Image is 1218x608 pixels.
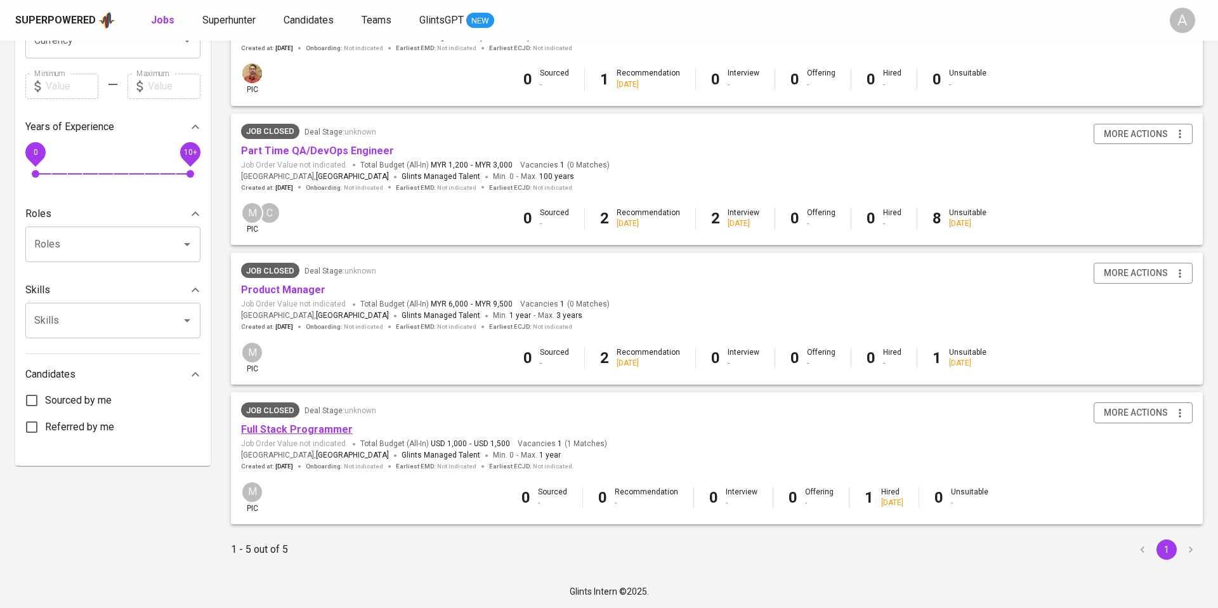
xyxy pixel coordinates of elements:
span: Not indicated [344,44,383,53]
p: Years of Experience [25,119,114,135]
span: Candidates [284,14,334,26]
span: Vacancies ( 1 Matches ) [518,439,607,449]
span: Job Closed [241,404,299,417]
div: M [241,341,263,364]
div: pic [241,202,263,235]
input: Value [148,74,200,99]
div: Recommendation [617,208,680,229]
span: [GEOGRAPHIC_DATA] , [241,171,389,183]
b: 2 [600,209,609,227]
b: 1 [865,489,874,506]
div: Sourced [538,487,567,508]
span: unknown [344,128,376,136]
span: unknown [344,406,376,415]
span: Earliest EMD : [396,44,476,53]
div: pic [241,62,263,95]
b: 0 [790,209,799,227]
b: 0 [867,209,875,227]
span: MYR 1,200 [431,160,468,171]
div: [DATE] [617,79,680,90]
span: 10+ [183,147,197,156]
div: Offering [805,487,834,508]
span: Onboarding : [306,322,383,331]
b: 0 [711,70,720,88]
div: Interview [728,347,759,369]
span: [GEOGRAPHIC_DATA] [316,171,389,183]
span: [GEOGRAPHIC_DATA] [316,449,389,462]
div: - [883,79,901,90]
div: Job already placed by Glints [241,402,299,418]
b: 0 [598,489,607,506]
span: 1 year [474,32,495,41]
span: Not indicated [344,462,383,471]
div: Offering [807,68,835,89]
span: more actions [1104,265,1168,281]
span: Not indicated [533,322,572,331]
span: Sourced by me [45,393,112,408]
span: MYR 6,000 [431,299,468,310]
span: Glints Managed Talent [402,172,480,181]
span: Total Budget (All-In) [360,299,513,310]
div: Roles [25,201,200,227]
span: Job Order Value not indicated. [241,299,348,310]
div: - [540,358,569,369]
div: - [951,498,988,508]
span: - [534,310,535,322]
span: Created at : [241,462,293,471]
span: Job Closed [241,125,299,138]
span: Min. 0 [493,172,514,181]
div: [DATE] [617,218,680,229]
button: more actions [1094,124,1193,145]
b: 8 [933,209,941,227]
span: MYR 3,000 [475,160,513,171]
div: - [949,79,986,90]
span: - [469,439,471,449]
div: Sourced [540,68,569,89]
span: 100 years [539,172,574,181]
span: Min. [493,311,531,320]
span: Min. [457,32,495,41]
span: 1 [556,439,562,449]
span: Not indicated [344,183,383,192]
span: 3 years [521,32,547,41]
span: Direct Hiring [402,32,445,41]
span: Glints Managed Talent [402,451,480,459]
span: Created at : [241,44,293,53]
span: Referred by me [45,420,114,435]
span: Not indicated [344,322,383,331]
b: 0 [867,70,875,88]
span: [GEOGRAPHIC_DATA] [316,310,389,322]
span: Not indicated [437,322,476,331]
span: USD 1,000 [431,439,467,449]
span: - [516,449,518,462]
b: 0 [711,349,720,367]
div: - [728,358,759,369]
span: - [516,171,518,183]
div: - [883,358,901,369]
span: - [471,160,473,171]
div: Hired [883,68,901,89]
button: Open [178,235,196,253]
span: 1 [558,160,565,171]
span: MYR 9,500 [475,299,513,310]
span: Max. [521,451,561,459]
b: Jobs [151,14,174,26]
button: page 1 [1156,539,1177,560]
b: 0 [523,70,532,88]
span: Onboarding : [306,462,383,471]
b: 0 [790,70,799,88]
span: Earliest ECJD : [489,183,572,192]
div: Hired [883,347,901,369]
span: 3 years [556,311,582,320]
span: 1 year [509,311,531,320]
span: - [471,299,473,310]
a: Full Stack Programmer [241,423,353,435]
span: Job Closed [241,265,299,277]
div: Candidates [25,362,200,387]
img: tashvinder@glints.com [242,63,262,83]
button: more actions [1094,402,1193,423]
div: pic [241,341,263,374]
span: Max. [502,32,547,41]
input: Value [46,74,98,99]
div: Recommendation [617,347,680,369]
